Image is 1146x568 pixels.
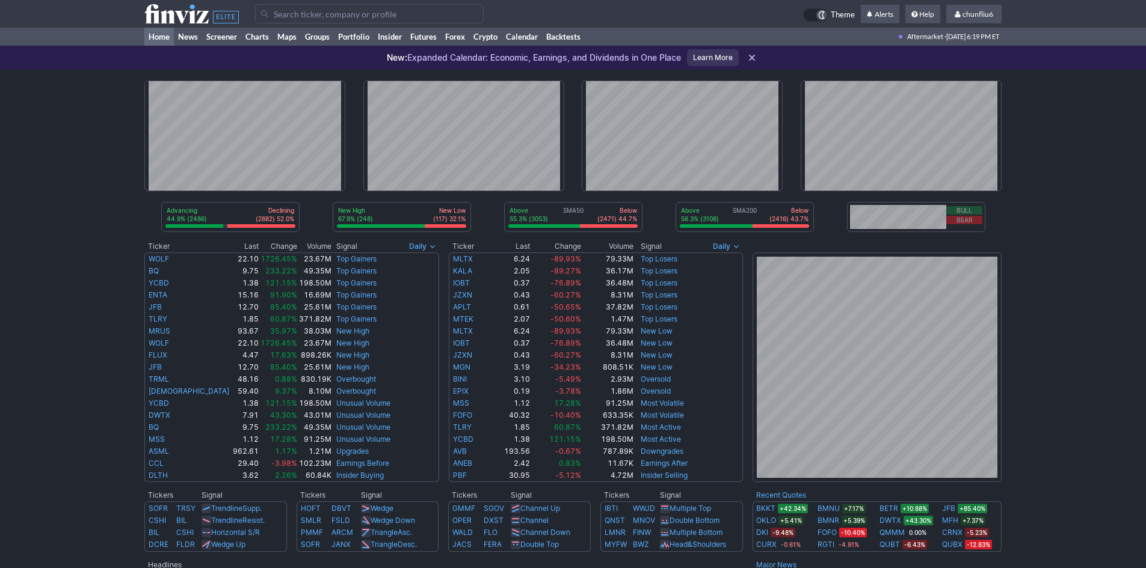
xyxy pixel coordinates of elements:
a: Channel Down [520,528,570,537]
td: 91.25M [582,397,634,409]
a: CURX [756,539,777,551]
a: JFB [149,302,162,311]
a: YCBD [149,399,169,408]
a: APLT [453,302,471,311]
a: Top Gainers [336,314,377,323]
a: Oversold [641,374,671,383]
a: Top Gainers [336,278,377,287]
td: 38.03M [298,325,332,337]
a: MSS [453,399,469,408]
span: -10.40% [550,411,581,420]
span: 121.15% [265,278,297,287]
a: DXST [484,516,504,525]
td: 0.37 [488,337,531,349]
span: 1726.45% [260,338,297,347]
a: IBTI [605,504,618,513]
td: 40.32 [488,409,531,421]
td: 36.48M [582,337,634,349]
a: Horizontal S/R [211,528,260,537]
td: 0.19 [488,385,531,397]
a: Overbought [336,374,376,383]
td: 198.50M [298,397,332,409]
td: 898.26K [298,349,332,361]
td: 1.38 [232,397,259,409]
span: -50.65% [550,302,581,311]
a: New Low [641,338,673,347]
th: Ticker [449,240,489,252]
a: Insider Buying [336,471,384,480]
span: chunfliu6 [963,10,993,19]
td: 8.31M [582,349,634,361]
th: Change [531,240,582,252]
a: Top Losers [641,314,677,323]
a: JACS [452,540,472,549]
td: 36.48M [582,277,634,289]
p: Above [510,206,548,215]
span: Desc. [398,540,417,549]
a: JANX [331,540,351,549]
a: Recent Quotes [756,490,806,499]
span: -76.89% [550,338,581,347]
p: Below [769,206,809,215]
td: 93.67 [232,325,259,337]
a: OKLO [756,515,776,527]
td: 6.24 [488,325,531,337]
p: (117) 32.1% [433,215,466,223]
a: DCRE [149,540,168,549]
a: Insider [374,28,406,46]
a: Upgrades [336,447,369,456]
span: 233.22% [265,423,297,432]
a: BWZ [633,540,649,549]
p: Above [681,206,719,215]
button: Signals interval [406,240,439,252]
a: Oversold [641,386,671,395]
span: -89.93% [550,254,581,263]
a: Crypto [469,28,502,46]
a: SOFR [301,540,320,549]
a: JZXN [453,350,472,359]
a: SGOV [484,504,504,513]
a: ASML [149,447,169,456]
a: New High [336,326,369,335]
a: TLRY [149,314,167,323]
td: 1.85 [232,313,259,325]
a: Earnings Before [336,459,389,468]
th: Change [259,240,298,252]
td: 1.12 [232,433,259,445]
a: Portfolio [334,28,374,46]
p: Advancing [167,206,207,215]
a: TriangleAsc. [371,528,412,537]
a: BQ [149,266,159,275]
a: News [174,28,202,46]
td: 36.17M [582,265,634,277]
a: Top Gainers [336,290,377,299]
td: 15.16 [232,289,259,301]
a: Top Losers [641,290,677,299]
span: -89.27% [550,266,581,275]
p: (2882) 52.0% [256,215,294,223]
a: Top Gainers [336,302,377,311]
span: 0.88% [275,374,297,383]
a: BKKT [756,502,775,515]
a: Backtests [542,28,585,46]
a: MYFW [605,540,627,549]
a: BIL [149,528,159,537]
span: 60.87% [554,423,581,432]
a: MRUS [149,326,170,335]
td: 48.16 [232,373,259,385]
td: 37.82M [582,301,634,313]
td: 4.47 [232,349,259,361]
td: 9.75 [232,421,259,433]
a: Unusual Volume [336,423,390,432]
a: GMMF [452,504,475,513]
span: Signal [641,242,662,251]
th: Volume [298,240,332,252]
th: Last [232,240,259,252]
p: New High [338,206,373,215]
a: Earnings After [641,459,688,468]
a: CCL [149,459,164,468]
td: 3.10 [488,373,531,385]
span: 121.15% [265,399,297,408]
span: 91.90% [270,290,297,299]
